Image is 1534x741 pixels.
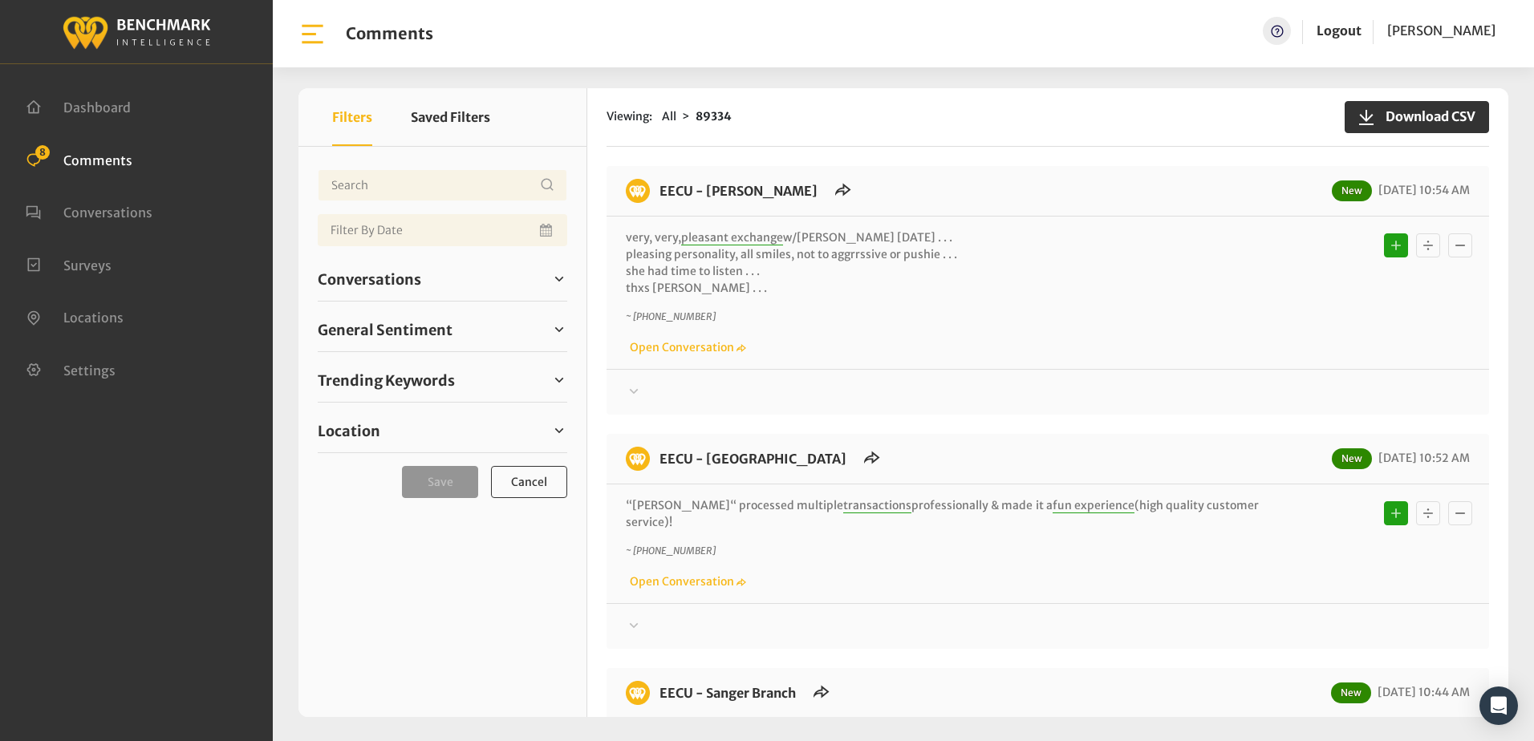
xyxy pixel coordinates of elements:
span: Dashboard [63,99,131,115]
button: Download CSV [1345,101,1489,133]
span: [DATE] 10:54 AM [1374,183,1470,197]
i: ~ [PHONE_NUMBER] [626,545,716,557]
a: Dashboard [26,98,131,114]
input: Username [318,169,567,201]
img: benchmark [62,12,211,51]
span: Locations [63,310,124,326]
a: Logout [1317,17,1362,45]
a: EECU - [PERSON_NAME] [659,183,818,199]
a: Comments 8 [26,151,132,167]
span: New [1332,180,1372,201]
h6: EECU - Clovis Old Town [650,447,856,471]
a: Settings [26,361,116,377]
span: General Sentiment [318,319,452,341]
a: Open Conversation [626,340,746,354]
a: Locations [26,308,124,324]
a: Location [318,419,567,443]
span: Download CSV [1376,107,1475,126]
span: pleasant exchange [681,230,783,245]
span: New [1331,682,1371,703]
span: Trending Keywords [318,370,455,391]
span: Conversations [63,204,152,221]
a: Logout [1317,22,1362,38]
span: Location [318,420,380,442]
img: benchmark [626,447,650,471]
button: Filters [332,88,372,146]
input: Date range input field [318,214,567,246]
span: Conversations [318,269,421,290]
a: Surveys [26,256,112,272]
p: “[PERSON_NAME]“ processed multiple professionally & made it a (high quality customer service)! [626,497,1259,531]
img: benchmark [626,179,650,203]
span: 8 [35,145,50,160]
strong: 89334 [696,109,732,123]
span: Comments [63,152,132,168]
h6: EECU - Sanger Branch [650,681,806,705]
a: Trending Keywords [318,368,567,392]
button: Open Calendar [537,214,558,246]
a: Conversations [26,203,152,219]
span: Surveys [63,257,112,273]
span: All [662,109,676,123]
img: bar [298,20,327,48]
h6: EECU - Selma Branch [650,179,827,203]
a: [PERSON_NAME] [1387,17,1495,45]
h1: Comments [346,24,433,43]
img: benchmark [626,681,650,705]
p: very, very, w/[PERSON_NAME] [DATE] . . . pleasing personality, all smiles, not to aggrrssive or p... [626,229,1259,297]
span: [DATE] 10:44 AM [1374,685,1470,699]
span: [PERSON_NAME] [1387,22,1495,38]
div: Basic example [1380,497,1476,529]
a: EECU - [GEOGRAPHIC_DATA] [659,451,846,467]
span: [DATE] 10:52 AM [1374,451,1470,465]
a: EECU - Sanger Branch [659,685,796,701]
span: Settings [63,362,116,378]
div: Open Intercom Messenger [1479,686,1518,725]
span: transactions [843,498,911,513]
button: Saved Filters [411,88,490,146]
i: ~ [PHONE_NUMBER] [626,310,716,322]
span: New [1332,448,1372,469]
a: Conversations [318,267,567,291]
button: Cancel [491,466,567,498]
div: Basic example [1380,229,1476,261]
a: General Sentiment [318,318,567,342]
a: Open Conversation [626,574,746,589]
span: fun experience [1053,498,1134,513]
span: Viewing: [607,108,652,125]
